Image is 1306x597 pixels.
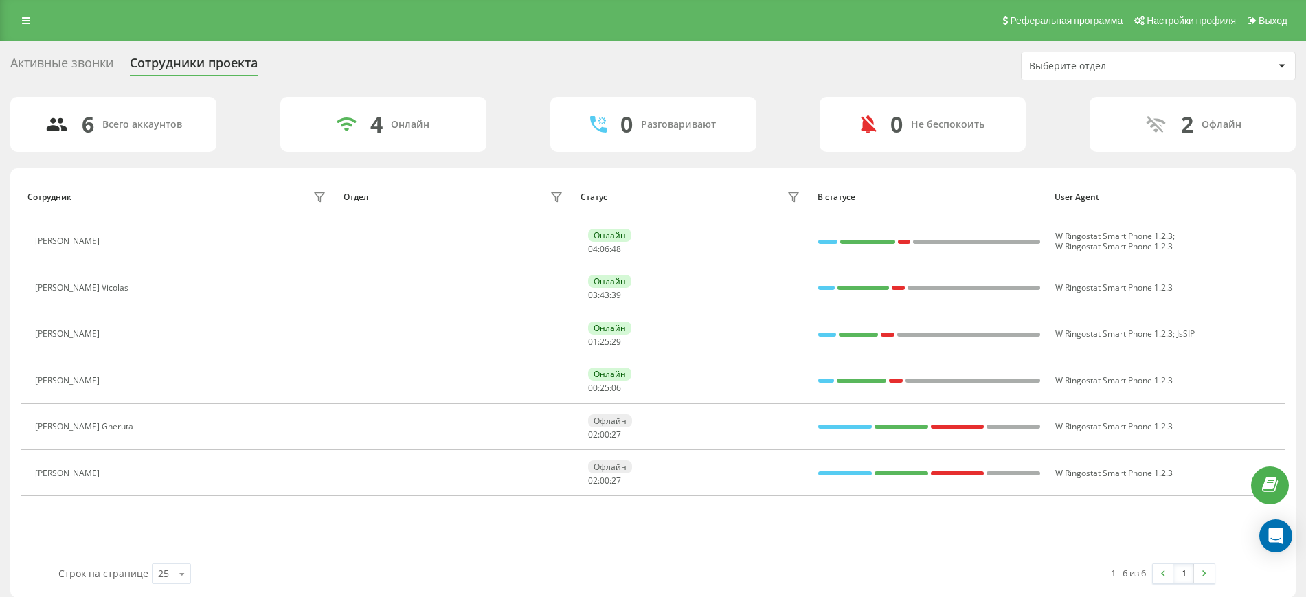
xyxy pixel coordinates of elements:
[588,245,621,254] div: : :
[35,376,103,385] div: [PERSON_NAME]
[611,382,621,394] span: 06
[588,243,598,255] span: 04
[611,336,621,348] span: 29
[35,329,103,339] div: [PERSON_NAME]
[1055,420,1173,432] span: W Ringostat Smart Phone 1.2.3
[1055,230,1173,242] span: W Ringostat Smart Phone 1.2.3
[1055,374,1173,386] span: W Ringostat Smart Phone 1.2.3
[130,56,258,77] div: Сотрудники проекта
[588,430,621,440] div: : :
[588,460,632,473] div: Офлайн
[620,111,633,137] div: 0
[370,111,383,137] div: 4
[600,336,609,348] span: 25
[10,56,113,77] div: Активные звонки
[600,382,609,394] span: 25
[1055,192,1279,202] div: User Agent
[588,383,621,393] div: : :
[1111,566,1146,580] div: 1 - 6 из 6
[1055,328,1173,339] span: W Ringostat Smart Phone 1.2.3
[1147,15,1236,26] span: Настройки профиля
[35,422,137,431] div: [PERSON_NAME] Gheruta
[1055,240,1173,252] span: W Ringostat Smart Phone 1.2.3
[588,275,631,288] div: Онлайн
[600,289,609,301] span: 43
[600,429,609,440] span: 00
[102,119,182,131] div: Всего аккаунтов
[1259,519,1292,552] div: Open Intercom Messenger
[611,289,621,301] span: 39
[588,291,621,300] div: : :
[588,368,631,381] div: Онлайн
[1202,119,1241,131] div: Офлайн
[611,475,621,486] span: 27
[600,243,609,255] span: 06
[35,236,103,246] div: [PERSON_NAME]
[1259,15,1287,26] span: Выход
[588,336,598,348] span: 01
[588,382,598,394] span: 00
[344,192,368,202] div: Отдел
[35,469,103,478] div: [PERSON_NAME]
[1055,282,1173,293] span: W Ringostat Smart Phone 1.2.3
[27,192,71,202] div: Сотрудник
[588,476,621,486] div: : :
[1181,111,1193,137] div: 2
[611,243,621,255] span: 48
[35,283,132,293] div: [PERSON_NAME] Vicolas
[588,414,632,427] div: Офлайн
[1010,15,1123,26] span: Реферальная программа
[391,119,429,131] div: Онлайн
[1173,564,1194,583] a: 1
[588,475,598,486] span: 02
[158,567,169,581] div: 25
[1055,467,1173,479] span: W Ringostat Smart Phone 1.2.3
[1177,328,1195,339] span: JsSIP
[581,192,607,202] div: Статус
[588,229,631,242] div: Онлайн
[58,567,148,580] span: Строк на странице
[911,119,984,131] div: Не беспокоить
[600,475,609,486] span: 00
[641,119,716,131] div: Разговаривают
[82,111,94,137] div: 6
[588,337,621,347] div: : :
[611,429,621,440] span: 27
[818,192,1042,202] div: В статусе
[588,429,598,440] span: 02
[890,111,903,137] div: 0
[1029,60,1193,72] div: Выберите отдел
[588,322,631,335] div: Онлайн
[588,289,598,301] span: 03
